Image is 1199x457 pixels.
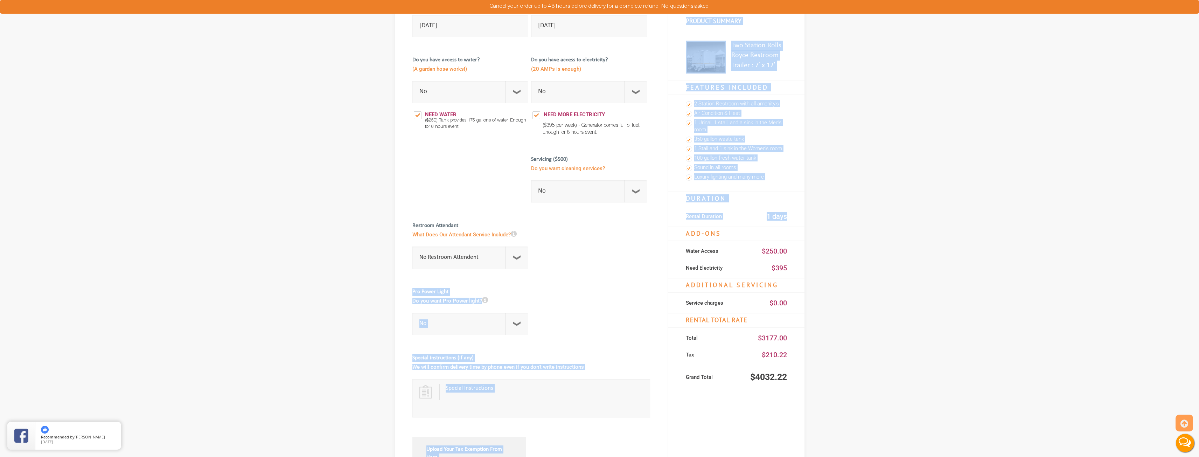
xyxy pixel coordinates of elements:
h4: Additional Servicing [668,278,804,293]
span: [PERSON_NAME] [75,434,105,439]
span: Do you want Pro Power light? [412,296,528,307]
div: $4032.22 [736,371,787,384]
div: $3177.00 [736,331,787,345]
div: 1 days [736,210,787,223]
label: Restroom Attendant [412,222,528,245]
li: 100 gallon fresh water tank [686,154,787,163]
span: [DATE] [41,439,53,444]
h4: Duration [668,192,804,206]
li: Sound in all rooms [686,163,787,173]
div: $210.22 [736,348,787,361]
strong: Need more Electricity [544,111,605,118]
div: Total [686,331,737,345]
div: Need Electricity [686,261,737,275]
li: 1 Stall and 1 sink in the Women's room [686,144,787,154]
span: ( ) - Generator comes full of fuel. Enough for 8 hours event. [531,122,647,136]
div: Two Station Rolls Royce Restroom Trailer : 7′ x 12′ [731,41,787,74]
li: Luxury lighting and many more [686,173,787,182]
div: Water Access [686,244,737,258]
div: ($250) Tank provides 175 gallons of water. Enough for 8 hours event. [425,118,528,131]
div: Service charges [686,296,737,310]
h3: Product Summary [668,14,804,28]
label: Do you have access to electricity? [531,56,647,79]
span: by [41,435,116,440]
span: (20 AMPs is enough) [531,64,647,76]
strong: Need Water [425,111,456,118]
span: $395 per week [544,123,576,128]
h4: Add-Ons [668,227,804,241]
label: Special instructions (if any) [412,354,650,377]
img: thumbs up icon [41,426,49,434]
li: 2 Station Restroom with all amenity's [686,99,787,109]
span: Do you want cleaning services? [531,164,647,175]
div: Rental Duration [686,210,737,223]
span: Recommended [41,434,69,439]
span: (A garden hose works!) [412,64,528,76]
h4: Features Included [668,81,804,95]
li: 1 Urinal, 1 stall, and a sink in the Men's room [686,118,787,135]
div: $395 [736,261,787,275]
div: $250.00 [736,244,787,258]
li: Air Condition & Heat [686,109,787,118]
div: Grand Total [686,371,737,384]
span: What Does Our Attendant Service Include? [412,230,528,241]
li: 350 gallon waste tank [686,135,787,144]
img: Review Rating [14,429,28,443]
label: Pro Power Light [412,288,528,311]
div: Tax [686,348,737,361]
label: Do you have access to water? [412,56,528,79]
div: $0.00 [736,296,787,310]
button: Live Chat [1171,429,1199,457]
label: Servicing ($500) [531,155,647,179]
span: We will confirm delivery time by phone even if you don't write instructions [412,362,650,374]
h4: RENTAL Total RATE [668,313,804,328]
